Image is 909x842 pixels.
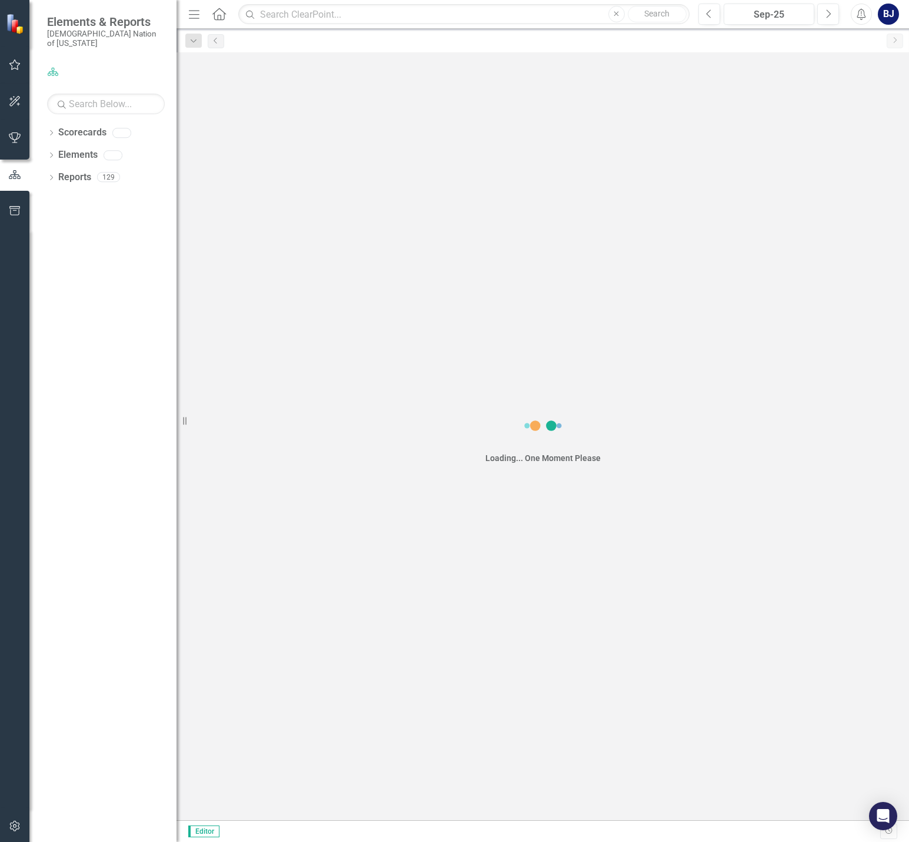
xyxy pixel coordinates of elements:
div: 129 [97,173,120,183]
span: Elements & Reports [47,15,165,29]
a: Scorecards [58,126,106,140]
div: Sep-25 [728,8,811,22]
a: Reports [58,171,91,184]
input: Search ClearPoint... [238,4,689,25]
img: ClearPoint Strategy [6,14,26,34]
button: BJ [878,4,899,25]
span: Editor [188,826,219,837]
small: [DEMOGRAPHIC_DATA] Nation of [US_STATE] [47,29,165,48]
span: Search [644,9,670,18]
div: Open Intercom Messenger [869,802,897,830]
button: Sep-25 [724,4,815,25]
a: Elements [58,148,98,162]
input: Search Below... [47,94,165,114]
div: Loading... One Moment Please [485,452,601,464]
button: Search [628,6,687,22]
